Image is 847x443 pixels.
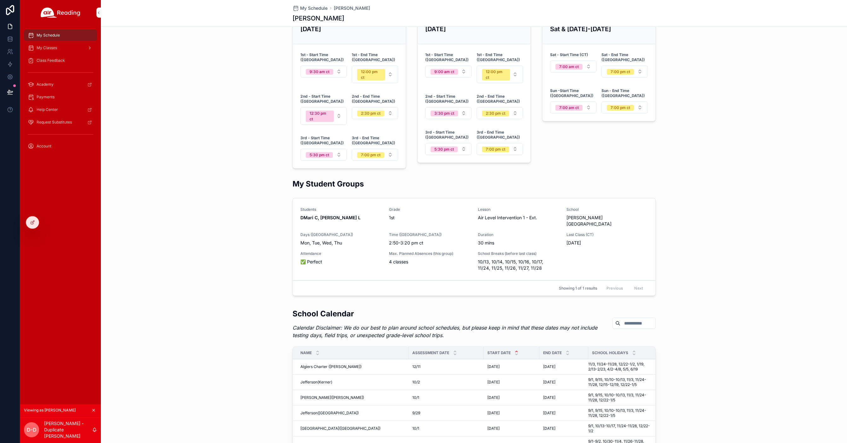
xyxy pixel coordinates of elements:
a: My Schedule [293,5,328,11]
span: 9/1, 9/15, 10/10-10/13, 11/3, 11/24-11/28, 12/22-1/5 [588,408,653,418]
span: 1st [389,215,470,221]
div: 5:30 pm ct [310,152,329,158]
strong: Sat - End Time ([GEOGRAPHIC_DATA]) [601,52,648,62]
span: 30 mins [478,240,559,246]
div: 2:30 pm ct [361,111,380,116]
span: Last Class (CT) [566,232,648,237]
button: Select Button [477,107,523,119]
div: 5:30 pm ct [434,147,454,152]
span: [DATE] [543,395,555,400]
span: Showing 1 of 1 results [559,286,597,291]
a: My Classes [24,42,97,54]
span: [DATE] [487,380,500,385]
span: Duration [478,232,559,237]
img: App logo [41,8,80,18]
strong: 1st - End Time ([GEOGRAPHIC_DATA]) [352,52,398,62]
strong: Sat - Start Time (CT) [550,52,588,57]
span: [DATE] [487,411,500,416]
span: Jefferson([GEOGRAPHIC_DATA]) [300,411,359,416]
span: My Classes [37,45,57,50]
button: Select Button [352,107,398,119]
strong: 1st - Start Time ([GEOGRAPHIC_DATA]) [425,52,472,62]
button: Select Button [300,149,347,161]
button: Select Button [425,143,472,155]
a: Request Substitutes [24,117,97,128]
button: Select Button [352,66,398,83]
a: Academy [24,79,97,90]
h2: My Student Groups [293,179,364,189]
strong: 3rd - Start Time ([GEOGRAPHIC_DATA]) [300,135,347,146]
span: School Breaks (before last class) [478,251,559,256]
span: Viewing as [PERSON_NAME] [24,408,76,413]
span: Grade [389,207,470,212]
button: Select Button [477,66,523,83]
strong: 1st - End Time ([GEOGRAPHIC_DATA]) [477,52,523,62]
span: 2:50-3:20 pm ct [389,240,470,246]
button: Select Button [300,107,347,125]
div: 7:00 pm ct [361,152,380,158]
button: Select Button [550,101,596,113]
div: 12:00 pm ct [486,69,506,80]
button: Select Button [477,143,523,155]
h2: School Calendar [293,308,608,319]
button: Select Button [601,66,648,78]
span: [DATE] [543,426,555,431]
strong: 1st - Start Time ([GEOGRAPHIC_DATA]) [300,52,347,62]
h3: [DATE] [425,24,523,34]
a: Help Center [24,104,97,115]
span: [PERSON_NAME]([PERSON_NAME]) [300,395,364,400]
strong: 2nd - End Time ([GEOGRAPHIC_DATA]) [477,94,523,104]
span: 9/1, 9/15, 10/10-10/13, 11/3, 11/24-11/28, 12/22-1/5 [588,393,653,403]
a: Account [24,141,97,152]
span: Lesson [478,207,559,212]
strong: 3rd - End Time ([GEOGRAPHIC_DATA]) [352,135,398,146]
span: [DATE] [487,395,500,400]
span: Assessment Date [412,350,449,355]
strong: Sun -Start Time ([GEOGRAPHIC_DATA]) [550,88,596,98]
span: ✅ Perfect [300,259,382,265]
span: [DATE] [566,240,648,246]
span: Algiers Charter ([PERSON_NAME]) [300,364,362,369]
span: D-D [27,426,37,434]
span: 10/13, 10/14, 10/15, 10/16, 10/17, 11/24, 11/25, 11/26, 11/27, 11/28 [478,259,559,271]
span: Class Feedback [37,58,65,63]
span: Air Level Intervention 1 - Ext. [478,215,559,221]
span: [PERSON_NAME][GEOGRAPHIC_DATA] [566,215,648,227]
span: School Holidays [592,350,628,355]
span: [DATE] [543,411,555,416]
p: [PERSON_NAME] - Duplicate [PERSON_NAME] [44,420,92,439]
span: My Schedule [37,33,60,38]
strong: DMari C, [PERSON_NAME] L [300,215,361,220]
span: 10/1 [412,426,419,431]
span: 4 classes [389,259,470,265]
span: 11/3, 11/24-11/28, 12/22-1/2, 1/19, 2/13-2/23, 4/2-4/8, 5/5, 6/19 [588,362,653,372]
strong: 2nd - Start Time ([GEOGRAPHIC_DATA]) [300,94,347,104]
span: School [566,207,648,212]
div: 7:00 pm ct [611,69,630,75]
div: 7:00 pm ct [486,147,505,152]
button: Select Button [425,107,472,119]
span: Name [300,350,312,355]
span: Days ([GEOGRAPHIC_DATA]) [300,232,382,237]
a: [PERSON_NAME] [334,5,370,11]
div: 9:30 am ct [310,69,329,75]
div: 7:00 pm ct [611,105,630,111]
span: [DATE] [543,380,555,385]
span: [DATE] [543,364,555,369]
span: Start Date [487,350,511,355]
span: 10/2 [412,380,420,385]
div: 7:00 am ct [559,105,579,111]
span: Attendance [300,251,382,256]
span: Students [300,207,382,212]
span: Time ([GEOGRAPHIC_DATA]) [389,232,470,237]
span: Help Center [37,107,58,112]
div: 7:00 am ct [559,64,579,70]
span: Max. Planned Absences (this group) [389,251,470,256]
button: Select Button [425,66,472,78]
span: [DATE] [487,364,500,369]
strong: 3rd - Start Time ([GEOGRAPHIC_DATA]) [425,130,472,140]
span: End Date [543,350,562,355]
span: 9/1, 9/15, 10/10-10/13, 11/3, 11/24-11/28, 12/15-12/19, 12/22-1/5 [588,377,653,387]
strong: 2nd - End Time ([GEOGRAPHIC_DATA]) [352,94,398,104]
